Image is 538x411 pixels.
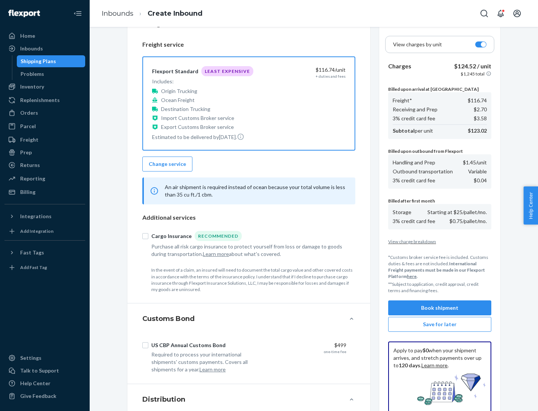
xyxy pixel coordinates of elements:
[20,32,35,40] div: Home
[8,10,40,17] img: Flexport logo
[151,351,263,373] div: Required to process your international shipments' customs payments. Covers all shipments for a year.
[195,231,242,241] div: Recommended
[152,78,253,85] p: Includes:
[4,173,85,185] a: Reporting
[316,74,346,79] div: + duties and fees
[268,66,346,74] div: $116.74 /unit
[4,30,85,42] a: Home
[20,109,38,117] div: Orders
[17,55,86,67] a: Shipping Plans
[20,392,56,400] div: Give Feedback
[21,70,44,78] div: Problems
[449,217,487,225] p: $0.75/pallet/mo.
[4,210,85,222] button: Integrations
[151,267,355,293] p: In the event of a claim, an insured will need to document the total cargo value and other covered...
[201,66,253,76] div: Least Expensive
[20,213,52,220] div: Integrations
[474,106,487,113] p: $2.70
[20,228,53,234] div: Add Integration
[4,377,85,389] a: Help Center
[142,395,185,404] h4: Distribution
[142,233,148,239] input: Cargo InsuranceRecommended
[161,105,210,113] p: Destination Trucking
[4,107,85,119] a: Orders
[388,86,491,92] p: Billed upon arrival at [GEOGRAPHIC_DATA]
[200,366,226,373] button: Learn more
[393,106,437,113] p: Receiving and Prep
[20,380,50,387] div: Help Center
[102,9,133,18] a: Inbounds
[388,317,491,332] button: Save for later
[388,281,491,294] p: **Subject to application, credit approval, credit terms and financing fees.
[423,347,429,353] b: $0
[142,213,355,222] p: Additional services
[4,352,85,364] a: Settings
[510,6,525,21] button: Open account menu
[20,367,59,374] div: Talk to Support
[20,264,47,271] div: Add Fast Tag
[393,127,433,135] p: per unit
[269,342,346,349] div: $499
[151,342,226,349] div: US CBP Annual Customs Bond
[4,120,85,132] a: Parcel
[20,161,40,169] div: Returns
[388,261,485,279] b: International Freight payments must be made in our Flexport Platform .
[388,238,491,245] button: View charge breakdown
[474,115,487,122] p: $3.58
[152,133,253,141] p: Estimated to be delivered by [DATE] .
[70,6,85,21] button: Close Navigation
[165,183,346,198] p: An air shipment is required instead of ocean because your total volume is less than 35 cu ft./1 cbm.
[161,87,197,95] p: Origin Trucking
[4,262,85,274] a: Add Fast Tag
[21,58,56,65] div: Shipping Plans
[468,127,487,135] p: $123.02
[393,41,442,48] p: View charges by unit
[161,96,195,104] p: Ocean Freight
[20,175,45,182] div: Reporting
[4,146,85,158] a: Prep
[393,115,435,122] p: 3% credit card fee
[388,148,491,154] p: Billed upon outbound from Flexport
[461,71,485,77] p: $1,245 total
[468,97,487,104] p: $116.74
[393,159,435,166] p: Handling and Prep
[4,225,85,237] a: Add Integration
[388,198,491,204] p: Billed after first month
[96,3,208,25] ol: breadcrumbs
[4,186,85,198] a: Billing
[393,127,415,134] b: Subtotal
[142,157,192,171] button: Change service
[493,6,508,21] button: Open notifications
[20,149,32,156] div: Prep
[454,62,491,71] p: $124.52 / unit
[427,208,487,216] p: Starting at $25/pallet/mo.
[4,81,85,93] a: Inventory
[388,62,411,69] b: Charges
[20,249,44,256] div: Fast Tags
[477,6,492,21] button: Open Search Box
[142,40,355,49] p: Freight service
[148,9,202,18] a: Create Inbound
[421,362,448,368] a: Learn more
[523,186,538,225] button: Help Center
[388,254,491,280] p: *Customs broker service fee is included. Customs duties & fees are not included.
[20,354,41,362] div: Settings
[393,168,453,175] p: Outbound transportation
[4,247,85,259] button: Fast Tags
[474,177,487,184] p: $0.04
[20,188,35,196] div: Billing
[393,97,412,104] p: Freight*
[20,83,44,90] div: Inventory
[4,94,85,106] a: Replenishments
[324,349,346,354] div: one-time fee
[142,314,195,324] h4: Customs Bond
[4,134,85,146] a: Freight
[388,300,491,315] button: Book shipment
[161,123,234,131] p: Export Customs Broker service
[4,365,85,377] a: Talk to Support
[152,68,198,75] div: Flexport Standard
[468,168,487,175] p: Variable
[20,136,38,143] div: Freight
